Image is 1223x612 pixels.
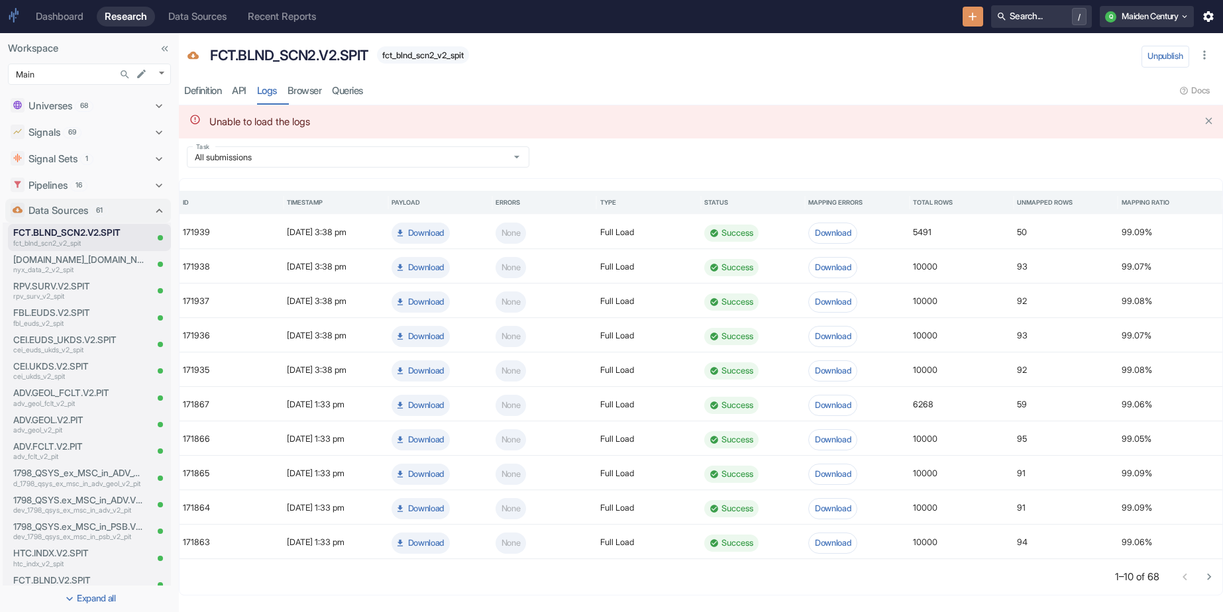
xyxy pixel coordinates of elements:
[13,399,146,409] p: adv_geol_fclt_v2_pit
[1014,456,1118,490] div: 91
[392,223,450,244] button: Download
[1014,490,1118,525] div: 91
[910,249,1014,283] div: 10000
[1105,11,1116,23] div: Q
[597,387,701,421] div: Full Load
[710,319,753,353] div: Success
[28,125,60,140] p: Signals
[913,199,953,206] div: Total Rows
[808,429,857,450] button: Download
[64,127,81,138] span: 69
[327,77,368,105] a: Queries
[1118,352,1222,387] div: 99.08%
[187,50,199,64] span: Data Source
[392,498,450,519] button: Download
[284,318,388,352] div: October 9th 2025, 3:38 pm
[13,291,146,302] p: rpv_surv_v2_spit
[13,493,146,507] p: 1798_QSYS.ex_MSC_in_ADV.V2.PIT
[13,265,146,276] p: nyx_data_2_v2_spit
[392,257,450,278] button: Download
[91,205,107,216] span: 61
[5,147,171,171] div: Signal Sets1
[28,178,68,193] p: Pipelines
[8,41,171,56] p: Workspace
[252,77,282,105] a: Logs
[284,490,388,525] div: October 8th 2025, 1:33 pm
[284,283,388,318] div: October 9th 2025, 3:38 pm
[808,223,857,244] button: Download
[13,413,146,436] a: ADV.GEOL.V2.PITadv_geol_v2_pit
[282,77,327,105] a: Browser
[710,491,753,525] div: Success
[910,352,1014,387] div: 10000
[808,199,863,206] div: Mapping Errors
[179,77,1223,105] div: resource tabs
[133,65,150,83] button: edit
[180,387,284,421] div: 171867
[13,546,146,560] p: HTC.INDX.V2.SPIT
[180,215,284,249] div: 171939
[13,253,146,266] p: [DOMAIN_NAME]_[DOMAIN_NAME]
[180,490,284,525] div: 171864
[284,525,388,559] div: October 8th 2025, 1:33 pm
[1014,421,1118,456] div: 95
[910,525,1014,559] div: 10000
[180,249,284,283] div: 171938
[808,395,857,416] button: Download
[710,250,753,284] div: Success
[597,283,701,318] div: Full Load
[704,199,728,206] div: Status
[13,532,146,542] p: dev_1798_qsys_ex_msc_in_psb_v2_pit
[13,520,146,533] p: 1798_QSYS.ex_MSC_in_PSB.V2.PIT
[1175,80,1215,101] button: Docs
[1197,565,1221,589] button: Go to next page
[13,425,146,436] p: adv_geol_v2_pit
[1118,283,1222,318] div: 99.08%
[13,466,146,489] a: 1798_QSYS_ex_MSC_in_ADV_GEOL.V2.PITd_1798_qsys_ex_msc_in_adv_geol_v2_pit
[1118,525,1222,559] div: 99.06%
[13,238,146,249] p: fct_blnd_scn2_v2_spit
[183,199,189,206] div: ID
[196,142,209,152] label: Task
[28,152,78,166] p: Signal Sets
[1118,249,1222,283] div: 99.07%
[808,498,857,519] button: Download
[240,7,324,26] a: Recent Reports
[13,546,146,569] a: HTC.INDX.V2.SPIThtc_indx_v2_spit
[392,326,450,347] button: Download
[910,421,1014,456] div: 10000
[116,66,134,83] button: Search...
[991,5,1092,28] button: Search.../
[180,421,284,456] div: 171866
[28,99,72,113] p: Universes
[910,456,1014,490] div: 10000
[13,333,146,356] a: CEI.EUDS_UKDS.V2.SPITcei_euds_ukds_v2_spit
[377,50,469,60] span: fct_blnd_scn2_v2_spit
[13,280,146,293] p: RPV.SURV.V2.SPIT
[184,85,221,97] div: Definition
[13,493,146,516] a: 1798_QSYS.ex_MSC_in_ADV.V2.PITdev_1798_qsys_ex_msc_in_adv_v2_pit
[13,386,146,409] a: ADV.GEOL_FCLT.V2.PITadv_geol_fclt_v2_pit
[392,533,450,554] button: Download
[160,7,235,26] a: Data Sources
[81,154,93,164] span: 1
[156,40,174,58] button: Collapse Sidebar
[284,352,388,387] div: October 9th 2025, 3:38 pm
[910,283,1014,318] div: 10000
[97,7,155,26] a: Research
[76,101,93,111] span: 68
[710,457,753,491] div: Success
[13,479,146,489] p: d_1798_qsys_ex_msc_in_adv_geol_v2_pit
[808,360,857,382] button: Download
[284,421,388,456] div: October 8th 2025, 1:33 pm
[210,45,368,66] p: FCT.BLND_SCN2.V2.SPIT
[1118,318,1222,352] div: 99.07%
[180,283,284,318] div: 171937
[13,505,146,516] p: dev_1798_qsys_ex_msc_in_adv_v2_pit
[1100,6,1194,27] button: QMaiden Century
[284,215,388,249] div: October 9th 2025, 3:38 pm
[808,291,857,313] button: Download
[28,7,91,26] a: Dashboard
[1118,421,1222,456] div: 99.05%
[1118,490,1222,525] div: 99.09%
